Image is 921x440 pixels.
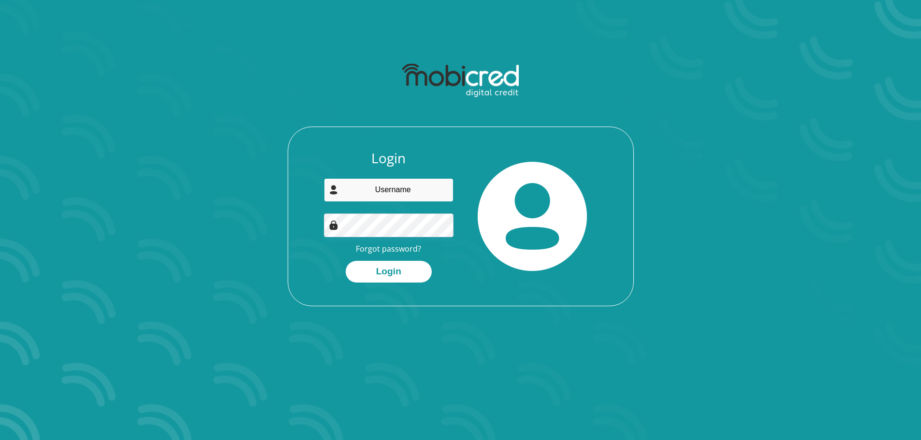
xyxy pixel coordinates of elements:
img: Image [329,220,338,230]
button: Login [346,261,432,283]
img: mobicred logo [402,64,519,98]
a: Forgot password? [356,243,421,254]
h3: Login [324,150,453,167]
input: Username [324,178,453,202]
img: user-icon image [329,185,338,195]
